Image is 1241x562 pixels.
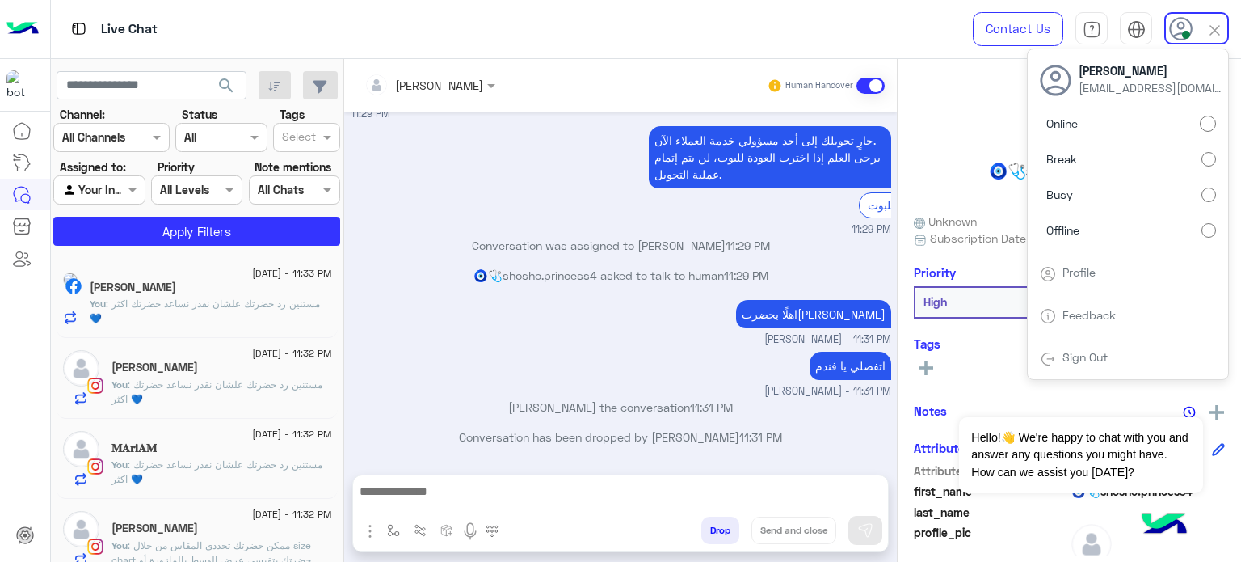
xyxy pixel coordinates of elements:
span: last_name [914,504,1068,521]
img: defaultAdmin.png [63,350,99,387]
img: send message [857,522,873,539]
span: [EMAIL_ADDRESS][DOMAIN_NAME] [1079,79,1224,96]
h6: Tags [914,336,1225,351]
label: Status [182,106,217,123]
img: tab [1040,266,1056,282]
p: 27/8/2025, 11:29 PM [649,126,891,188]
img: add [1209,405,1224,420]
span: 11:31 PM [690,400,733,414]
h6: Attributes [914,441,971,455]
h6: Priority [914,265,956,280]
div: Select [280,128,316,149]
span: search [217,76,236,95]
img: tab [1040,351,1056,367]
img: send attachment [360,522,380,541]
img: Instagram [87,458,103,475]
p: 27/8/2025, 11:31 PM [810,352,891,380]
img: defaultAdmin.png [63,431,99,467]
img: close [1205,21,1224,40]
h5: 𝐌𝐀𝐫𝐢𝐀𝐌 [111,442,157,455]
span: Attribute Name [914,463,1068,480]
p: 🧿🩺shosho.princess4 asked to talk to human [351,267,891,284]
button: Send and close [751,517,836,544]
span: مستنين رد حضرتك علشان نقدر نساعد حضرتك اكثر 💙 [90,298,320,324]
span: [DATE] - 11:32 PM [252,507,331,522]
label: Note mentions [255,158,331,175]
img: make a call [486,525,499,538]
img: create order [440,524,453,537]
span: Online [1046,115,1078,132]
a: tab [1075,12,1108,46]
h5: رمله عدنان [90,281,176,294]
img: hulul-logo.png [1136,497,1193,554]
span: [PERSON_NAME] [1079,62,1224,79]
a: Profile [1062,265,1096,279]
span: 11:31 PM [739,430,782,444]
img: Instagram [87,378,103,394]
span: مستنين رد حضرتك علشان نقدر نساعد حضرتك اكثر 💙 [111,458,322,485]
label: Tags [280,106,305,123]
img: tab [1127,20,1146,39]
input: Online [1200,116,1216,132]
a: Feedback [1062,308,1116,322]
h5: Hayam Ismail [111,361,198,374]
span: 11:29 PM [351,108,390,120]
small: Human Handover [785,79,853,92]
img: 919860931428189 [6,70,36,99]
a: Sign Out [1062,350,1108,364]
button: Apply Filters [53,217,340,246]
span: profile_pic [914,524,1068,561]
span: Unknown [914,213,977,230]
span: Hello!👋 We're happy to chat with you and answer any questions you might have. How can we assist y... [959,417,1202,493]
p: Conversation was assigned to [PERSON_NAME] [351,237,891,254]
img: tab [69,19,89,39]
span: first_name [914,483,1068,500]
h5: 🧿🩺shosho.princess4 [989,162,1150,180]
label: Priority [158,158,195,175]
span: Subscription Date : [DATE] [930,230,1070,247]
div: العودة للبوت [859,192,936,218]
span: Break [1046,150,1077,167]
span: You [90,298,106,310]
button: Drop [701,517,739,544]
span: 11:29 PM [726,239,770,252]
span: 11:29 PM [724,268,768,282]
h5: Habiba Ahmed [111,522,198,535]
span: [PERSON_NAME] - 11:31 PM [764,332,891,348]
button: select flow [381,517,407,543]
img: select flow [387,524,400,537]
span: You [111,378,128,391]
span: [PERSON_NAME] - 11:31 PM [764,384,891,399]
input: Break [1201,152,1216,167]
img: Facebook [65,278,82,294]
input: Offline [1201,223,1216,238]
img: tab [1040,308,1056,324]
span: مستنين رد حضرتك علشان نقدر نساعد حضرتك اكثر 💙 [111,378,322,405]
span: [DATE] - 11:32 PM [252,346,331,361]
button: search [207,71,246,106]
img: Trigger scenario [414,524,427,537]
p: [PERSON_NAME] the conversation [351,399,891,416]
span: [DATE] - 11:33 PM [252,266,331,281]
button: Trigger scenario [407,517,434,543]
img: defaultAdmin.png [63,511,99,547]
img: Instagram [87,539,103,555]
img: tab [1083,20,1101,39]
label: Assigned to: [60,158,126,175]
img: send voice note [461,522,480,541]
button: create order [434,517,461,543]
span: [DATE] - 11:32 PM [252,427,331,442]
span: 11:29 PM [852,222,891,238]
p: Conversation has been dropped by [PERSON_NAME] [351,429,891,446]
span: Offline [1046,222,1079,239]
img: picture [63,273,78,287]
p: Live Chat [101,19,158,40]
span: Busy [1046,186,1073,203]
label: Channel: [60,106,105,123]
h6: Notes [914,404,947,418]
a: Contact Us [973,12,1063,46]
span: You [111,539,128,551]
span: You [111,458,128,471]
img: Logo [6,12,39,46]
input: Busy [1201,188,1216,202]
